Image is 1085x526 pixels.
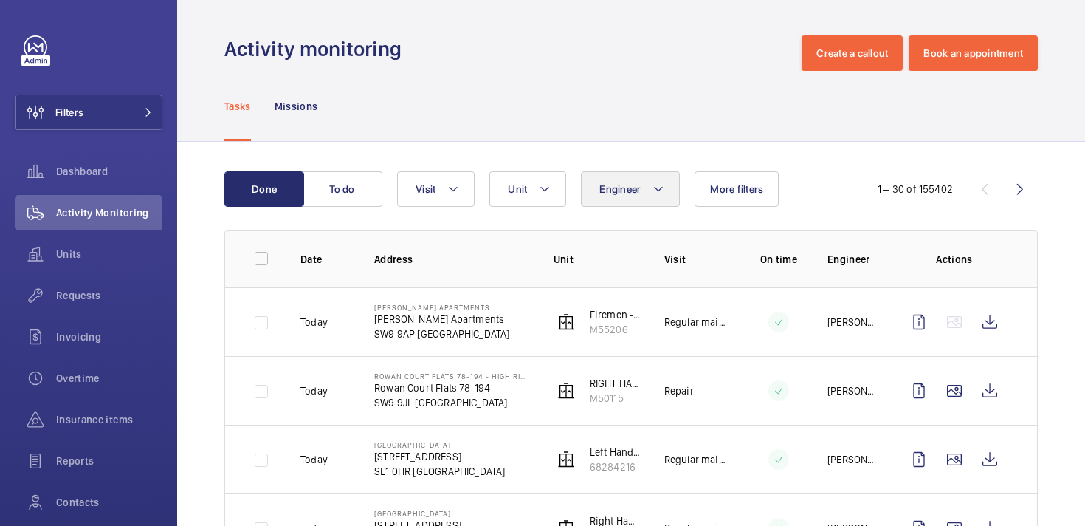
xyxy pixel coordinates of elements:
button: Filters [15,95,162,130]
p: 68284216 [590,460,641,474]
p: Engineer [827,252,878,267]
span: More filters [710,183,763,195]
span: Requests [56,288,162,303]
p: [GEOGRAPHIC_DATA] [374,440,506,449]
button: Done [224,171,304,207]
h1: Activity monitoring [224,35,410,63]
button: Create a callout [802,35,903,71]
p: Today [300,452,328,467]
span: Engineer [599,183,641,195]
p: Today [300,315,328,329]
span: Filters [55,105,83,120]
p: Rowan Court Flats 78-194 [374,380,530,395]
p: [PERSON_NAME] [827,452,878,467]
div: 1 – 30 of 155402 [878,182,953,197]
p: SW9 9AP [GEOGRAPHIC_DATA] [374,327,510,341]
span: Insurance items [56,412,162,427]
button: Book an appointment [909,35,1038,71]
p: Missions [275,99,318,114]
span: Reports [56,454,162,468]
span: Unit [508,183,527,195]
span: Activity Monitoring [56,205,162,220]
p: Rowan Court Flats 78-194 - High Risk Building [374,372,530,380]
p: RIGHT HAND LIFT [590,376,641,391]
p: [PERSON_NAME] Apartments [374,303,510,312]
span: Invoicing [56,329,162,344]
p: M55206 [590,322,641,337]
p: M50115 [590,391,641,406]
p: Visit [664,252,730,267]
p: Left Hand Passenger Lift [590,445,641,460]
span: Contacts [56,495,162,510]
span: Units [56,247,162,262]
button: Engineer [581,171,680,207]
p: SE1 0HR [GEOGRAPHIC_DATA] [374,464,506,479]
p: [PERSON_NAME] Apartments [374,312,510,327]
span: Dashboard [56,164,162,179]
p: Repair [664,383,694,398]
p: Firemen - EPL Passenger Lift 1 [590,307,641,322]
button: More filters [695,171,779,207]
p: [STREET_ADDRESS] [374,449,506,464]
p: Regular maintenance [664,315,730,329]
button: To do [303,171,382,207]
p: [GEOGRAPHIC_DATA] [374,509,506,518]
span: Overtime [56,371,162,386]
p: [PERSON_NAME] [827,383,878,398]
span: Visit [416,183,435,195]
p: Today [300,383,328,398]
p: Date [300,252,351,267]
p: Unit [554,252,641,267]
p: [PERSON_NAME] [827,315,878,329]
p: On time [754,252,804,267]
img: elevator.svg [557,313,575,331]
button: Visit [397,171,475,207]
p: Tasks [224,99,251,114]
img: elevator.svg [557,382,575,400]
p: Regular maintenance [664,452,730,467]
p: Address [374,252,530,267]
p: Actions [901,252,1008,267]
p: SW9 9JL [GEOGRAPHIC_DATA] [374,395,530,410]
button: Unit [489,171,566,207]
img: elevator.svg [557,451,575,468]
